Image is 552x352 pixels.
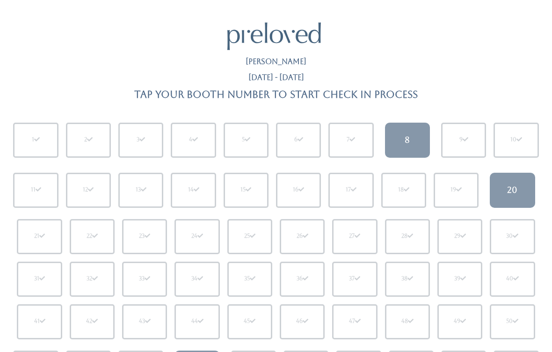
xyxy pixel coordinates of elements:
[86,317,98,326] div: 42
[244,317,255,326] div: 45
[349,317,361,326] div: 47
[191,232,203,241] div: 24
[139,232,150,241] div: 23
[297,232,308,241] div: 26
[34,317,45,326] div: 41
[87,232,98,241] div: 22
[297,275,308,283] div: 36
[459,136,468,144] div: 9
[244,275,255,283] div: 35
[506,275,519,283] div: 40
[385,123,430,158] a: 8
[136,186,146,194] div: 13
[34,275,45,283] div: 31
[191,275,203,283] div: 34
[189,136,198,144] div: 4
[510,136,522,144] div: 10
[349,275,360,283] div: 37
[31,186,41,194] div: 11
[450,186,462,194] div: 19
[139,275,150,283] div: 33
[401,232,413,241] div: 28
[401,317,414,326] div: 48
[346,186,356,194] div: 17
[246,58,306,66] h5: [PERSON_NAME]
[137,136,145,144] div: 3
[506,317,518,326] div: 50
[401,275,413,283] div: 38
[244,232,255,241] div: 25
[405,134,410,146] div: 8
[188,186,199,194] div: 14
[34,232,45,241] div: 21
[454,232,466,241] div: 29
[506,232,518,241] div: 30
[242,136,250,144] div: 5
[294,136,303,144] div: 6
[191,317,203,326] div: 44
[490,173,535,208] a: 20
[454,275,466,283] div: 39
[507,184,517,196] div: 20
[248,73,304,82] h5: [DATE] - [DATE]
[32,136,40,144] div: 1
[240,186,251,194] div: 15
[134,89,418,100] h4: Tap your booth number to start check in process
[398,186,409,194] div: 18
[349,232,360,241] div: 27
[227,22,321,50] img: preloved logo
[347,136,355,144] div: 7
[454,317,466,326] div: 49
[83,186,94,194] div: 12
[87,275,98,283] div: 32
[296,317,308,326] div: 46
[293,186,304,194] div: 16
[84,136,93,144] div: 2
[139,317,151,326] div: 43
